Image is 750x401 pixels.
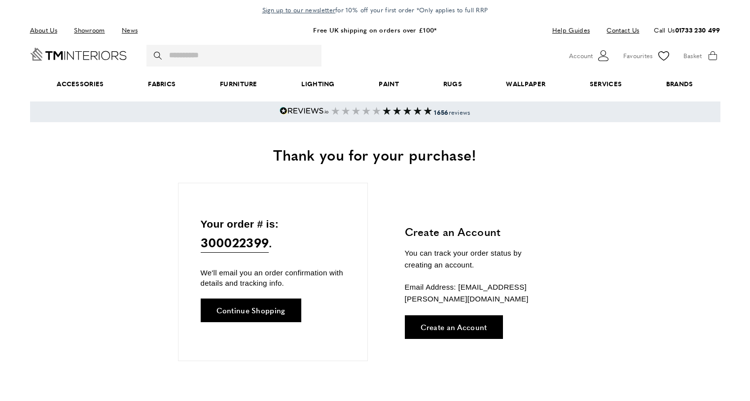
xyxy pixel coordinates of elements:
a: Furniture [198,69,279,99]
a: Paint [357,69,421,99]
span: Create an Account [421,323,487,331]
a: Go to Home page [30,48,127,61]
a: Continue Shopping [201,299,301,322]
a: Wallpaper [484,69,568,99]
a: Create an Account [405,315,503,339]
span: for 10% off your first order *Only applies to full RRP [262,5,488,14]
span: Sign up to our newsletter [262,5,336,14]
a: Free UK shipping on orders over £100* [313,25,436,34]
h3: Create an Account [405,224,550,239]
a: Help Guides [545,24,597,37]
img: Reviews.io 5 stars [280,107,329,115]
button: Customer Account [569,48,611,63]
p: Email Address: [EMAIL_ADDRESS][PERSON_NAME][DOMAIN_NAME] [405,281,550,305]
span: 300022399 [201,233,269,253]
a: About Us [30,24,65,37]
a: Fabrics [126,69,198,99]
a: Services [568,69,644,99]
a: 01733 230 499 [675,25,720,34]
a: News [114,24,145,37]
a: Lighting [280,69,357,99]
a: Favourites [623,48,671,63]
span: Thank you for your purchase! [273,144,476,165]
p: Call Us [654,25,720,35]
span: Accessories [35,69,126,99]
span: Account [569,51,593,61]
p: We'll email you an order confirmation with details and tracking info. [201,267,345,288]
span: reviews [434,108,470,117]
a: Contact Us [599,24,639,37]
strong: 1656 [434,108,448,117]
a: Showroom [67,24,112,37]
img: Reviews section [383,107,432,115]
a: Brands [644,69,715,99]
p: You can track your order status by creating an account. [405,247,550,271]
span: Continue Shopping [216,306,286,314]
a: Sign up to our newsletter [262,5,336,15]
a: Rugs [421,69,484,99]
span: Favourites [623,51,653,61]
p: Your order # is: . [201,216,345,253]
img: 5 start Reviews [331,107,381,115]
button: Search [154,45,164,67]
